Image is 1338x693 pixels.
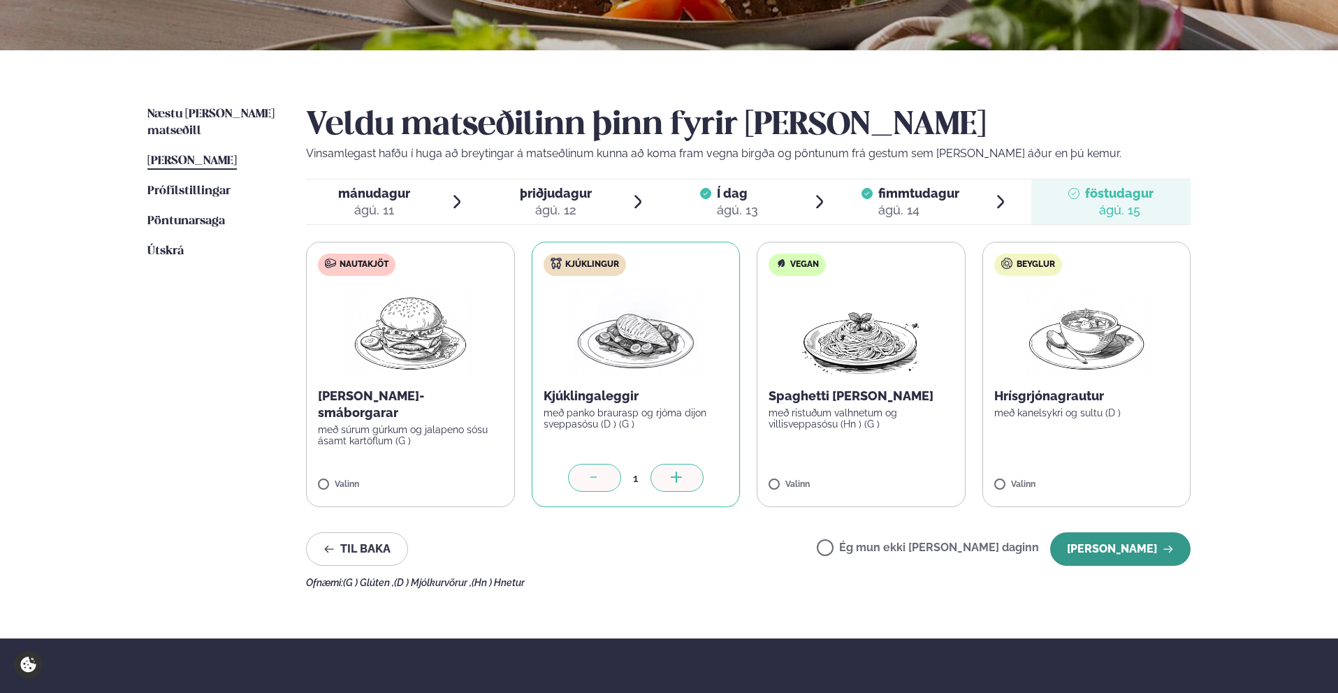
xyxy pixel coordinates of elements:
[520,186,592,200] span: þriðjudagur
[147,245,184,257] span: Útskrá
[14,650,43,679] a: Cookie settings
[394,577,472,588] span: (D ) Mjólkurvörur ,
[325,258,336,269] img: beef.svg
[147,108,275,137] span: Næstu [PERSON_NAME] matseðill
[769,407,954,430] p: með ristuðum valhnetum og villisveppasósu (Hn ) (G )
[343,577,394,588] span: (G ) Glúten ,
[147,213,225,230] a: Pöntunarsaga
[306,577,1191,588] div: Ofnæmi:
[318,424,503,446] p: með súrum gúrkum og jalapeno sósu ásamt kartöflum (G )
[1001,258,1013,269] img: bagle-new-16px.svg
[349,287,472,377] img: Hamburger.png
[717,202,758,219] div: ágú. 13
[306,532,408,566] button: Til baka
[1050,532,1191,566] button: [PERSON_NAME]
[878,202,959,219] div: ágú. 14
[147,185,231,197] span: Prófílstillingar
[790,259,819,270] span: Vegan
[338,202,410,219] div: ágú. 11
[551,258,562,269] img: chicken.svg
[1085,186,1154,200] span: föstudagur
[1025,287,1148,377] img: Soup.png
[717,185,758,202] span: Í dag
[994,388,1179,404] p: Hrísgrjónagrautur
[306,145,1191,162] p: Vinsamlegast hafðu í huga að breytingar á matseðlinum kunna að koma fram vegna birgða og pöntunum...
[994,407,1179,418] p: með kanelsykri og sultu (D )
[147,153,237,170] a: [PERSON_NAME]
[338,186,410,200] span: mánudagur
[776,258,787,269] img: Vegan.svg
[147,155,237,167] span: [PERSON_NAME]
[544,407,729,430] p: með panko braurasp og rjóma dijon sveppasósu (D ) (G )
[147,243,184,260] a: Útskrá
[878,186,959,200] span: fimmtudagur
[1085,202,1154,219] div: ágú. 15
[769,388,954,404] p: Spaghetti [PERSON_NAME]
[147,183,231,200] a: Prófílstillingar
[799,287,922,377] img: Spagetti.png
[147,106,278,140] a: Næstu [PERSON_NAME] matseðill
[565,259,619,270] span: Kjúklingur
[574,287,697,377] img: Chicken-breast.png
[520,202,592,219] div: ágú. 12
[147,215,225,227] span: Pöntunarsaga
[544,388,729,404] p: Kjúklingaleggir
[340,259,388,270] span: Nautakjöt
[472,577,525,588] span: (Hn ) Hnetur
[1017,259,1055,270] span: Beyglur
[318,388,503,421] p: [PERSON_NAME]-smáborgarar
[306,106,1191,145] h2: Veldu matseðilinn þinn fyrir [PERSON_NAME]
[621,470,650,486] div: 1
